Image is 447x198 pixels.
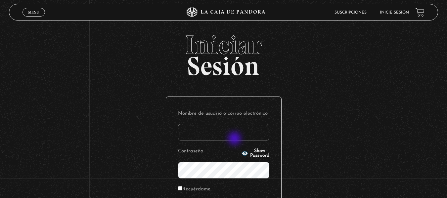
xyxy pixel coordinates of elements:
[416,8,425,17] a: View your shopping cart
[178,186,182,190] input: Recuérdame
[9,32,438,74] h2: Sesión
[250,149,269,158] span: Show Password
[178,109,269,119] label: Nombre de usuario o correo electrónico
[9,32,438,58] span: Iniciar
[28,10,39,14] span: Menu
[178,184,210,195] label: Recuérdame
[178,146,240,157] label: Contraseña
[242,149,269,158] button: Show Password
[26,16,41,20] span: Cerrar
[380,11,409,15] a: Inicie sesión
[335,11,367,15] a: Suscripciones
